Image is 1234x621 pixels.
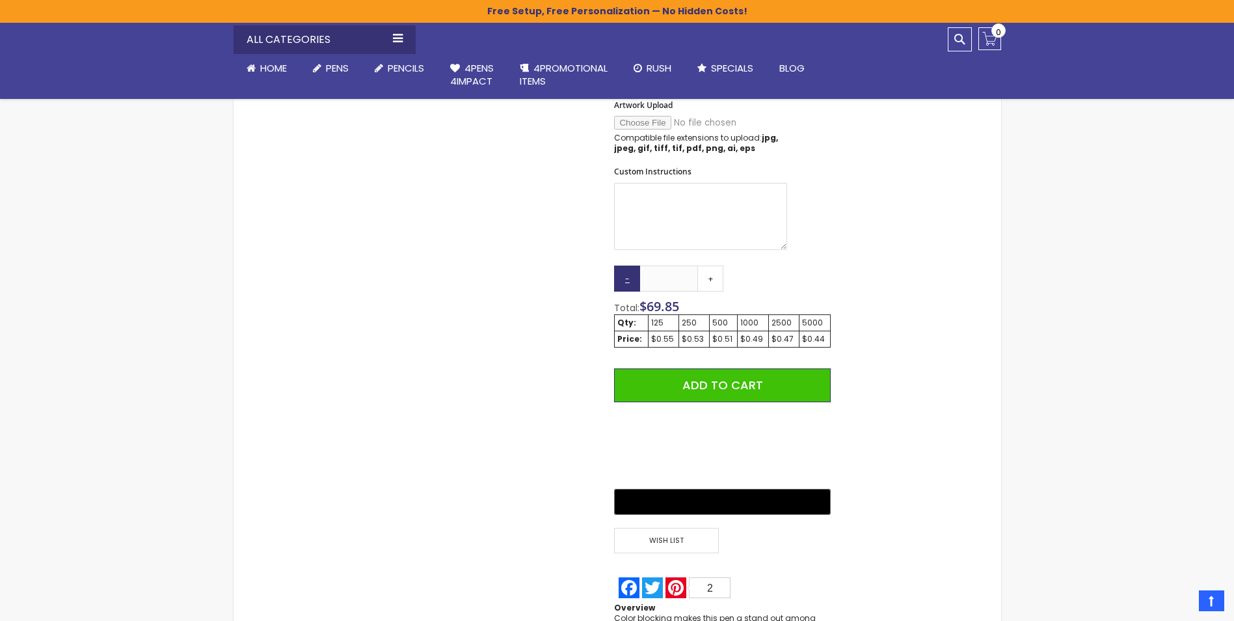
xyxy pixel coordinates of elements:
div: $0.44 [802,334,827,344]
span: Rush [647,61,671,75]
span: Total: [614,301,639,314]
div: $0.47 [771,334,796,344]
a: Blog [766,54,818,83]
a: Rush [621,54,684,83]
span: Specials [711,61,753,75]
a: 0 [978,27,1001,50]
a: Pens [300,54,362,83]
a: Twitter [641,577,664,598]
span: Home [260,61,287,75]
div: $0.53 [682,334,706,344]
div: 2500 [771,318,796,328]
span: Pens [326,61,349,75]
div: $0.51 [712,334,734,344]
a: Specials [684,54,766,83]
a: Facebook [617,577,641,598]
p: Compatible file extensions to upload: [614,133,787,154]
div: 125 [651,318,677,328]
a: Home [234,54,300,83]
div: $0.49 [740,334,766,344]
a: + [697,266,723,292]
span: Wish List [614,528,718,553]
a: 4Pens4impact [437,54,507,96]
strong: jpg, jpeg, gif, tiff, tif, pdf, png, ai, eps [614,132,778,154]
iframe: PayPal [614,412,830,480]
iframe: Google Customer Reviews [1127,586,1234,621]
span: 4Pens 4impact [450,61,494,88]
span: Blog [779,61,805,75]
span: 4PROMOTIONAL ITEMS [520,61,608,88]
span: Custom Instructions [614,166,691,177]
span: 0 [996,26,1001,38]
button: Buy with GPay [614,489,830,515]
div: All Categories [234,25,416,54]
button: Add to Cart [614,368,830,402]
a: Pencils [362,54,437,83]
a: - [614,266,640,292]
span: Pencils [388,61,424,75]
strong: Overview [614,602,655,613]
a: Pinterest2 [664,577,732,598]
span: $ [639,297,679,315]
div: 500 [712,318,734,328]
span: Add to Cart [682,377,763,393]
a: 4PROMOTIONALITEMS [507,54,621,96]
span: Artwork Upload [614,100,673,111]
strong: Price: [617,333,642,344]
div: 5000 [802,318,827,328]
strong: Qty: [617,317,636,328]
span: 69.85 [647,297,679,315]
span: 2 [707,583,713,594]
a: Wish List [614,528,722,553]
div: 1000 [740,318,766,328]
div: $0.55 [651,334,677,344]
div: 250 [682,318,706,328]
